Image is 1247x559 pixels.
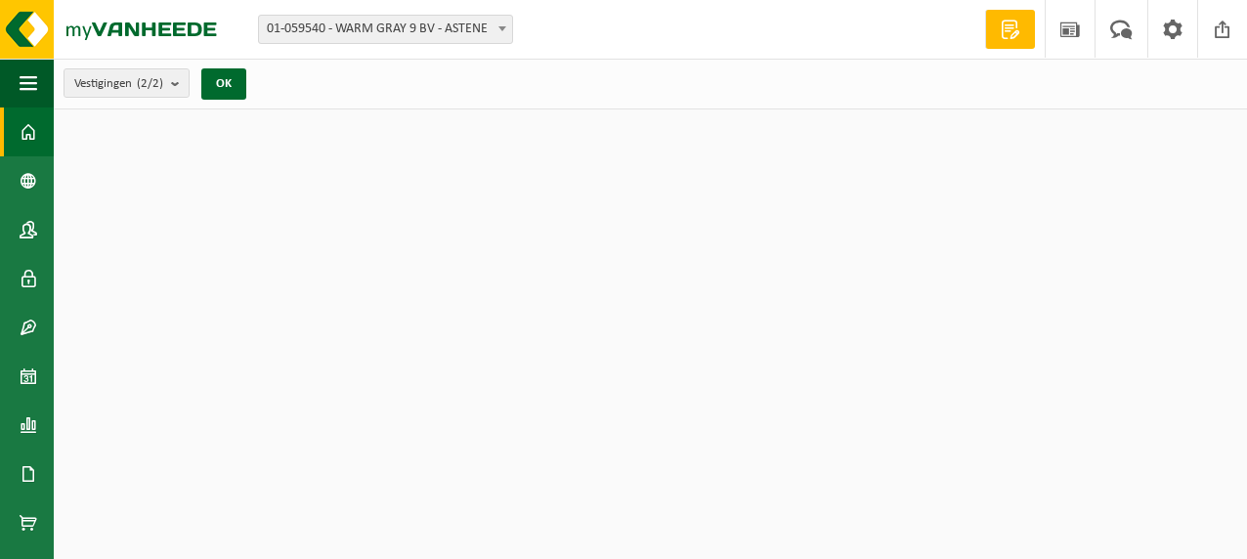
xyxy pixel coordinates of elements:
[64,68,190,98] button: Vestigingen(2/2)
[259,16,512,43] span: 01-059540 - WARM GRAY 9 BV - ASTENE
[137,77,163,90] count: (2/2)
[74,69,163,99] span: Vestigingen
[258,15,513,44] span: 01-059540 - WARM GRAY 9 BV - ASTENE
[201,68,246,100] button: OK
